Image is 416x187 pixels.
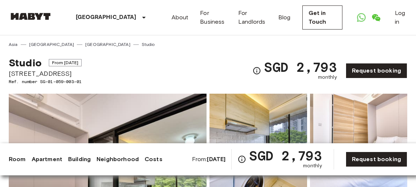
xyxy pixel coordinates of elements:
b: [DATE] [207,156,225,163]
p: [GEOGRAPHIC_DATA] [76,13,137,22]
a: Costs [145,155,162,164]
a: Request booking [346,63,407,78]
svg: Check cost overview for full price breakdown. Please note that discounts apply to new joiners onl... [238,155,246,164]
a: For Landlords [238,9,267,26]
a: Get in Touch [302,5,342,30]
svg: Check cost overview for full price breakdown. Please note that discounts apply to new joiners onl... [252,66,261,75]
a: Building [68,155,91,164]
span: From: [192,155,226,163]
span: monthly [318,74,337,81]
a: Open WeChat [369,10,383,25]
a: Asia [9,41,18,48]
a: Log in [395,9,407,26]
a: Request booking [346,152,407,167]
img: Habyt [9,13,52,20]
span: From [DATE] [49,59,82,66]
a: About [172,13,189,22]
a: Neighborhood [97,155,139,164]
span: Ref. number SG-01-059-003-01 [9,78,82,85]
a: [GEOGRAPHIC_DATA] [29,41,74,48]
a: Room [9,155,26,164]
a: Blog [278,13,291,22]
a: [GEOGRAPHIC_DATA] [85,41,130,48]
span: [STREET_ADDRESS] [9,69,82,78]
span: SGD 2,793 [264,61,337,74]
span: monthly [303,162,322,170]
a: Studio [142,41,155,48]
span: Studio [9,57,42,69]
a: Open WhatsApp [354,10,369,25]
a: Apartment [32,155,62,164]
span: SGD 2,793 [249,149,322,162]
a: For Business [200,9,227,26]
